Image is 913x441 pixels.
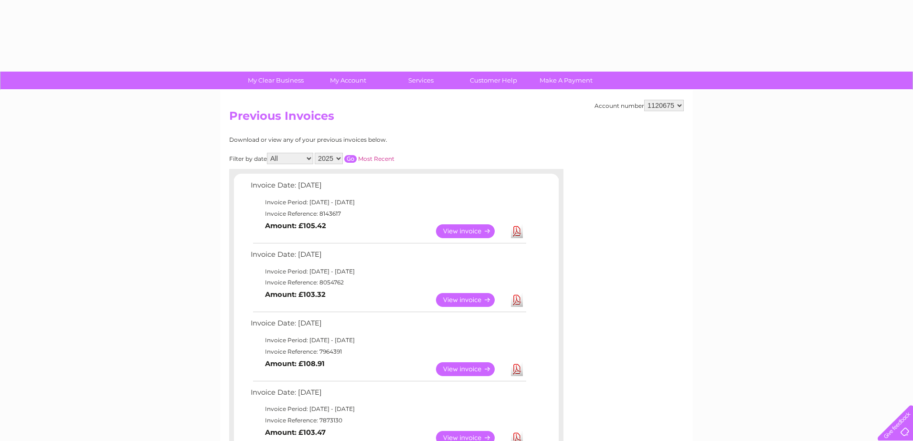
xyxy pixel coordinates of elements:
[265,428,326,437] b: Amount: £103.47
[248,346,528,357] td: Invoice Reference: 7964391
[248,317,528,335] td: Invoice Date: [DATE]
[436,293,506,307] a: View
[511,362,523,376] a: Download
[248,208,528,220] td: Invoice Reference: 8143617
[248,403,528,415] td: Invoice Period: [DATE] - [DATE]
[382,72,460,89] a: Services
[436,362,506,376] a: View
[511,224,523,238] a: Download
[248,277,528,288] td: Invoice Reference: 8054762
[358,155,394,162] a: Most Recent
[248,386,528,404] td: Invoice Date: [DATE]
[248,266,528,277] td: Invoice Period: [DATE] - [DATE]
[248,415,528,426] td: Invoice Reference: 7873130
[527,72,605,89] a: Make A Payment
[511,293,523,307] a: Download
[248,248,528,266] td: Invoice Date: [DATE]
[229,136,480,143] div: Download or view any of your previous invoices below.
[265,359,325,368] b: Amount: £108.91
[436,224,506,238] a: View
[265,290,326,299] b: Amount: £103.32
[248,197,528,208] td: Invoice Period: [DATE] - [DATE]
[265,221,326,230] b: Amount: £105.42
[229,109,684,127] h2: Previous Invoices
[248,335,528,346] td: Invoice Period: [DATE] - [DATE]
[595,100,684,111] div: Account number
[248,179,528,197] td: Invoice Date: [DATE]
[309,72,388,89] a: My Account
[229,153,480,164] div: Filter by date
[236,72,315,89] a: My Clear Business
[454,72,533,89] a: Customer Help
